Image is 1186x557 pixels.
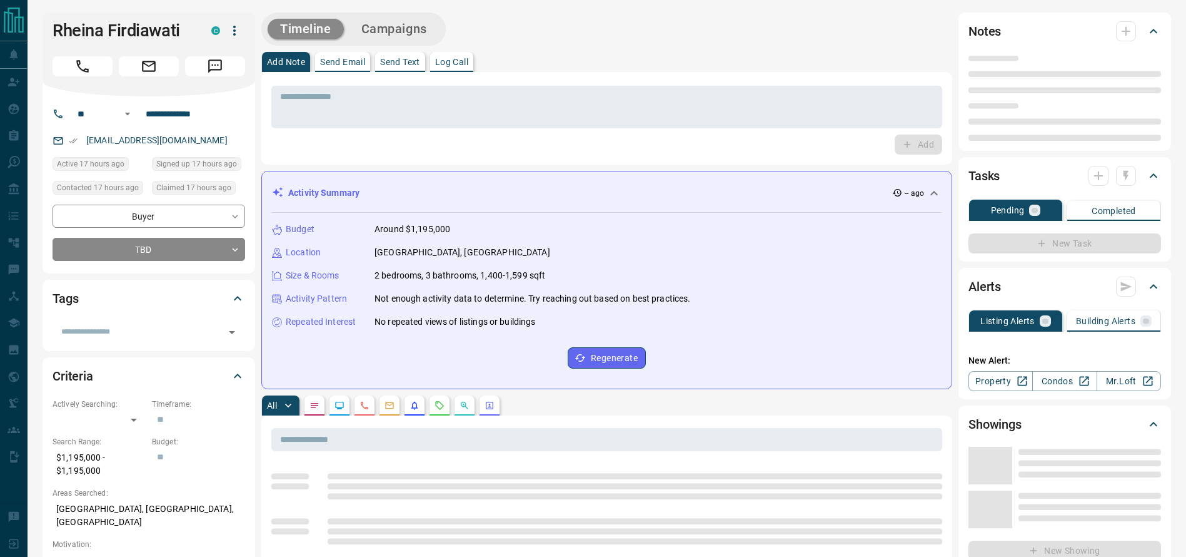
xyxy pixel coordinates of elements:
h2: Notes [968,21,1001,41]
p: Budget: [152,436,245,447]
a: Mr.Loft [1097,371,1161,391]
h2: Criteria [53,366,93,386]
p: Budget [286,223,314,236]
p: Activity Summary [288,187,359,200]
p: Send Text [380,58,420,66]
svg: Agent Actions [485,401,495,411]
button: Regenerate [568,347,646,369]
p: Repeated Interest [286,315,356,329]
p: No repeated views of listings or buildings [374,315,536,329]
span: Email [119,56,179,76]
span: Signed up 17 hours ago [156,158,237,170]
p: 2 bedrooms, 3 bathrooms, 1,400-1,599 sqft [374,269,545,282]
div: Mon Sep 15 2025 [152,157,245,175]
h2: Tags [53,289,78,309]
div: Showings [968,409,1161,439]
div: Activity Summary-- ago [272,181,942,205]
p: Add Note [267,58,305,66]
div: Buyer [53,205,245,228]
span: Call [53,56,113,76]
svg: Email Verified [69,136,78,145]
div: Criteria [53,361,245,391]
p: [GEOGRAPHIC_DATA], [GEOGRAPHIC_DATA], [GEOGRAPHIC_DATA] [53,499,245,533]
svg: Listing Alerts [410,401,420,411]
p: Log Call [435,58,468,66]
div: Tasks [968,161,1161,191]
span: Claimed 17 hours ago [156,181,231,194]
svg: Emails [384,401,394,411]
p: Listing Alerts [980,317,1035,325]
div: TBD [53,238,245,261]
button: Campaigns [349,19,440,39]
span: Contacted 17 hours ago [57,181,139,194]
h2: Alerts [968,277,1001,297]
p: Send Email [320,58,365,66]
p: Location [286,246,321,259]
p: Pending [991,206,1025,215]
div: Mon Sep 15 2025 [53,157,146,175]
span: Message [185,56,245,76]
p: Actively Searching: [53,399,146,410]
button: Open [120,106,135,121]
h2: Tasks [968,166,1000,186]
div: Tags [53,284,245,314]
svg: Lead Browsing Activity [334,401,344,411]
h1: Rheina Firdiawati [53,21,193,41]
button: Timeline [268,19,344,39]
a: Property [968,371,1033,391]
p: Timeframe: [152,399,245,410]
svg: Calls [359,401,369,411]
p: -- ago [905,188,924,199]
p: Activity Pattern [286,292,347,305]
p: Building Alerts [1076,317,1135,325]
a: [EMAIL_ADDRESS][DOMAIN_NAME] [86,135,228,145]
div: Notes [968,16,1161,46]
p: New Alert: [968,354,1161,367]
div: condos.ca [211,26,220,35]
p: Search Range: [53,436,146,447]
p: Completed [1092,207,1136,215]
div: Mon Sep 15 2025 [152,181,245,198]
p: All [267,401,277,410]
p: Size & Rooms [286,269,339,282]
h2: Showings [968,414,1022,434]
p: Motivation: [53,539,245,550]
div: Mon Sep 15 2025 [53,181,146,198]
p: $1,195,000 - $1,195,000 [53,447,146,481]
span: Active 17 hours ago [57,158,124,170]
svg: Opportunities [460,401,470,411]
svg: Requests [435,401,445,411]
button: Open [223,324,241,341]
a: Condos [1032,371,1097,391]
svg: Notes [309,401,319,411]
p: Areas Searched: [53,488,245,499]
p: Around $1,195,000 [374,223,450,236]
div: Alerts [968,272,1161,302]
p: [GEOGRAPHIC_DATA], [GEOGRAPHIC_DATA] [374,246,550,259]
p: Not enough activity data to determine. Try reaching out based on best practices. [374,292,691,305]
